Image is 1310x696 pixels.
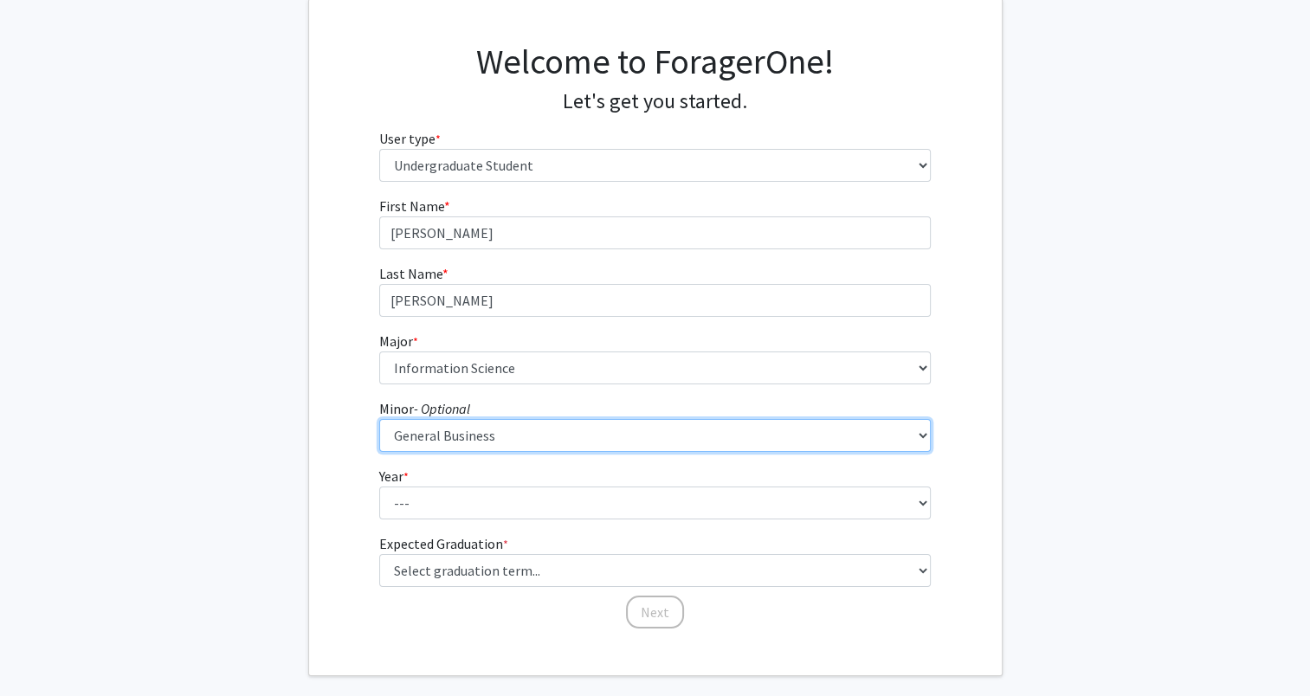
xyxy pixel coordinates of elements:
[414,400,470,417] i: - Optional
[626,596,684,628] button: Next
[379,466,409,487] label: Year
[379,89,931,114] h4: Let's get you started.
[379,41,931,82] h1: Welcome to ForagerOne!
[379,128,441,149] label: User type
[379,331,418,351] label: Major
[379,533,508,554] label: Expected Graduation
[13,618,74,683] iframe: Chat
[379,265,442,282] span: Last Name
[379,197,444,215] span: First Name
[379,398,470,419] label: Minor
